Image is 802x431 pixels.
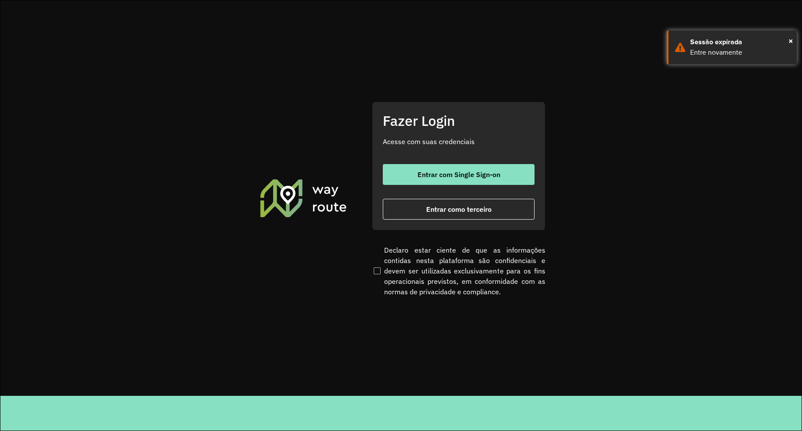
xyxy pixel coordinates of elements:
[417,171,500,178] span: Entrar com Single Sign-on
[426,206,492,213] span: Entrar como terceiro
[789,34,793,47] span: ×
[372,245,545,297] label: Declaro estar ciente de que as informações contidas nesta plataforma são confidenciais e devem se...
[383,199,535,220] button: button
[383,136,535,147] p: Acesse com suas credenciais
[383,164,535,185] button: button
[383,112,535,129] h2: Fazer Login
[690,37,790,47] div: Sessão expirada
[259,178,348,218] img: Roteirizador AmbevTech
[690,47,790,58] div: Entre novamente
[789,34,793,47] button: Close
